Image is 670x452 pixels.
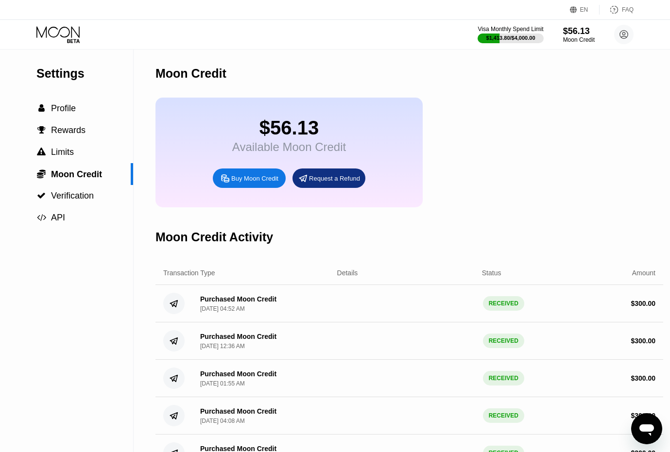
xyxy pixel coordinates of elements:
[51,191,94,201] span: Verification
[155,67,226,81] div: Moon Credit
[36,169,46,179] div: 
[200,343,245,350] div: [DATE] 12:36 AM
[232,140,346,154] div: Available Moon Credit
[337,269,358,277] div: Details
[51,169,102,179] span: Moon Credit
[292,168,365,188] div: Request a Refund
[36,67,133,81] div: Settings
[200,380,245,387] div: [DATE] 01:55 AM
[622,6,634,13] div: FAQ
[232,117,346,139] div: $56.13
[37,213,46,222] span: 
[482,269,501,277] div: Status
[51,147,74,157] span: Limits
[36,213,46,222] div: 
[631,412,655,419] div: $ 300.00
[38,104,45,113] span: 
[37,126,46,134] span: 
[631,413,662,444] iframe: Button to launch messaging window
[483,334,524,348] div: RECEIVED
[51,213,65,222] span: API
[37,148,46,156] span: 
[200,333,276,340] div: Purchased Moon Credit
[631,337,655,345] div: $ 300.00
[200,407,276,415] div: Purchased Moon Credit
[37,191,46,200] span: 
[563,36,595,43] div: Moon Credit
[486,35,535,41] div: $1,413.80 / $4,000.00
[631,374,655,382] div: $ 300.00
[200,418,245,424] div: [DATE] 04:08 AM
[478,26,543,43] div: Visa Monthly Spend Limit$1,413.80/$4,000.00
[200,370,276,378] div: Purchased Moon Credit
[483,296,524,311] div: RECEIVED
[632,269,655,277] div: Amount
[570,5,600,15] div: EN
[37,169,46,179] span: 
[478,26,543,33] div: Visa Monthly Spend Limit
[309,174,360,183] div: Request a Refund
[600,5,634,15] div: FAQ
[200,295,276,303] div: Purchased Moon Credit
[51,103,76,113] span: Profile
[36,191,46,200] div: 
[563,26,595,36] div: $56.13
[163,269,215,277] div: Transaction Type
[200,305,245,312] div: [DATE] 04:52 AM
[580,6,588,13] div: EN
[51,125,86,135] span: Rewards
[563,26,595,43] div: $56.13Moon Credit
[155,230,273,244] div: Moon Credit Activity
[483,408,524,423] div: RECEIVED
[36,148,46,156] div: 
[231,174,278,183] div: Buy Moon Credit
[213,168,286,188] div: Buy Moon Credit
[483,371,524,385] div: RECEIVED
[36,104,46,113] div: 
[36,126,46,134] div: 
[631,300,655,307] div: $ 300.00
